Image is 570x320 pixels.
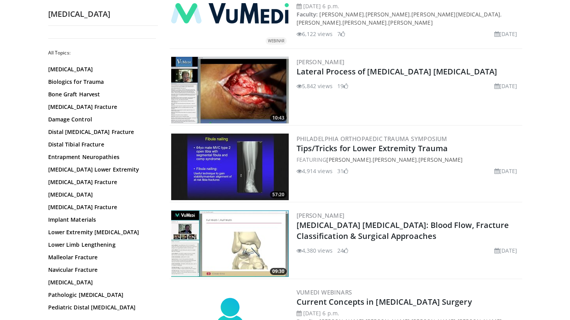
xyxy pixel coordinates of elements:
[48,253,154,261] a: Malleolar Fracture
[48,228,154,236] a: Lower Extremity [MEDICAL_DATA]
[48,203,154,211] a: [MEDICAL_DATA] Fracture
[171,210,289,277] a: 09:30
[326,156,371,163] a: [PERSON_NAME]
[337,167,348,175] li: 31
[48,178,154,186] a: [MEDICAL_DATA] Fracture
[337,82,348,90] li: 19
[48,153,154,161] a: Entrapment Neuropathies
[297,143,448,154] a: Tips/Tricks for Lower Extremity Trauma
[48,216,154,224] a: Implant Materials
[337,30,345,38] li: 7
[48,141,154,148] a: Distal Tibial Fracture
[297,212,345,219] a: [PERSON_NAME]
[297,135,447,143] a: Philadelphia Orthopaedic Trauma Symposium
[297,220,509,241] a: [MEDICAL_DATA] [MEDICAL_DATA]: Blood Flow, Fracture Classification & Surgical Approaches
[297,2,521,38] div: , , , , ,
[48,128,154,136] a: Distal [MEDICAL_DATA] Fracture
[48,78,154,86] a: Biologics for Trauma
[48,266,154,274] a: Navicular Fracture
[342,19,387,26] a: [PERSON_NAME]
[337,246,348,255] li: 24
[171,57,289,123] a: 10:43
[171,3,289,24] img: 62112614-0a2f-4092-89ec-c8dd57575ac9.png.300x170_q85_autocrop_double_scale_upscale_version-0.2.png
[303,2,339,10] time: [DATE] 6 p.m.
[494,30,518,38] li: [DATE]
[297,167,333,175] li: 4,914 views
[48,65,154,73] a: [MEDICAL_DATA]
[48,291,154,299] a: Pathologic [MEDICAL_DATA]
[297,19,341,26] a: [PERSON_NAME]
[48,103,154,111] a: [MEDICAL_DATA] Fracture
[270,114,287,121] span: 10:43
[297,296,472,307] a: Current Concepts in [MEDICAL_DATA] Surgery
[411,11,500,18] a: [PERSON_NAME][MEDICAL_DATA]
[297,288,352,296] a: VuMedi Webinars
[48,191,154,199] a: [MEDICAL_DATA]
[297,246,333,255] li: 4,380 views
[171,210,289,277] img: e1ebbfa0-bb12-4df1-966b-87d88d100db1.300x170_q85_crop-smart_upscale.jpg
[48,116,154,123] a: Damage Control
[494,246,518,255] li: [DATE]
[171,57,289,123] img: dbabc91a-1d30-4a2b-a470-06da14aae35b.300x170_q85_crop-smart_upscale.jpg
[297,58,345,66] a: [PERSON_NAME]
[48,304,154,319] a: Pediatric Distal [MEDICAL_DATA] Fracture
[48,166,154,174] a: [MEDICAL_DATA] Lower Extremity
[494,167,518,175] li: [DATE]
[270,268,287,275] span: 09:30
[303,309,339,317] time: [DATE] 6 p.m.
[48,9,158,19] h2: [MEDICAL_DATA]
[48,278,154,286] a: [MEDICAL_DATA]
[48,241,154,249] a: Lower Limb Lengthening
[171,134,289,200] img: f3170e45-502c-4622-b10e-4b130f9ea5fd.300x170_q85_crop-smart_upscale.jpg
[268,38,284,43] small: WEBINAR
[494,82,518,90] li: [DATE]
[171,134,289,200] a: 57:20
[373,156,417,163] a: [PERSON_NAME]
[270,191,287,198] span: 57:20
[366,11,410,18] a: [PERSON_NAME]
[388,19,432,26] a: [PERSON_NAME]
[297,30,333,38] li: 6,122 views
[48,50,156,56] h2: All Topics:
[48,90,154,98] a: Bone Graft Harvest
[297,155,521,164] div: FEATURING , ,
[418,156,463,163] a: [PERSON_NAME]
[319,11,364,18] a: [PERSON_NAME]
[297,66,498,77] a: Lateral Process of [MEDICAL_DATA] [MEDICAL_DATA]
[297,11,318,18] strong: Faculty:
[297,82,333,90] li: 5,842 views
[171,3,289,24] a: WEBINAR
